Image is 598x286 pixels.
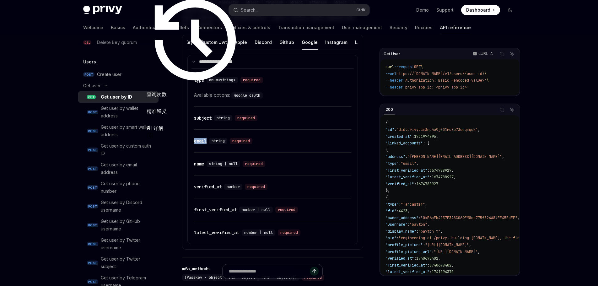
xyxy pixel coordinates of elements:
[87,279,98,284] span: POST
[355,35,374,50] button: LinkedIn
[440,229,443,234] span: ,
[390,20,407,35] a: Security
[87,261,98,265] span: POST
[385,256,414,261] span: "verified_at"
[83,82,101,89] div: Get user
[427,168,429,173] span: :
[505,5,515,15] button: Toggle dark mode
[83,58,96,66] h5: Users
[396,208,399,213] span: :
[466,7,490,13] span: Dashboard
[432,175,454,180] span: 1674788927
[427,263,429,268] span: :
[461,5,500,15] a: Dashboard
[385,78,403,83] span: --header
[385,269,429,274] span: "latest_verified_at"
[416,161,418,166] span: ,
[403,78,487,83] span: 'Authorization: Basic <encoded-value>'
[385,222,407,227] span: "username"
[414,134,436,139] span: 1731974895
[229,4,369,16] button: Search...CtrlK
[242,207,270,212] span: number | null
[436,7,454,13] a: Support
[275,207,298,213] div: required
[403,85,469,90] span: 'privy-app-id: <privy-app-id>'
[101,123,155,138] div: Get user by smart wallet address
[429,263,451,268] span: 1740678402
[78,103,159,121] a: POSTGet user by wallet address
[302,35,318,50] button: Google
[342,20,382,35] a: User management
[241,6,258,14] div: Search...
[101,218,155,233] div: Get user by GitHub username
[78,91,159,103] a: GETGet user by ID
[396,127,478,132] span: "did:privy:cm3np4u9j001rc8b73seqmqqk"
[385,141,423,146] span: "linked_accounts"
[517,215,520,220] span: ,
[414,181,416,186] span: :
[399,161,401,166] span: :
[356,8,366,13] span: Ctrl K
[412,134,414,139] span: :
[87,148,98,152] span: POST
[227,184,240,189] span: number
[229,264,310,278] input: Ask a question...
[436,134,438,139] span: ,
[416,7,429,13] a: Demo
[194,161,204,167] div: name
[429,175,432,180] span: :
[385,215,418,220] span: "owner_address"
[385,120,388,125] span: {
[454,175,456,180] span: ,
[385,249,432,254] span: "profile_picture_url"
[478,127,480,132] span: ,
[194,229,239,236] div: latest_verified_at
[498,106,506,114] button: Copy the contents from the code block
[245,184,267,190] div: required
[478,51,488,56] p: cURL
[87,129,98,133] span: POST
[101,161,155,176] div: Get user by email address
[384,106,395,113] div: 200
[78,178,159,197] a: POSTGet user by phone number
[416,256,438,261] span: 1740678402
[385,64,394,69] span: curl
[401,161,416,166] span: "email"
[385,161,399,166] span: "type"
[78,216,159,235] a: POSTGet user by GitHub username
[385,202,399,207] span: "type"
[421,215,517,220] span: "0xE6bFb4137F3A8C069F98cc775f324A84FE45FdFF"
[415,20,433,35] a: Recipes
[87,110,98,115] span: POST
[432,269,454,274] span: 1741194370
[87,166,98,171] span: POST
[451,263,454,268] span: ,
[87,95,96,100] span: GET
[78,69,159,80] a: POSTCreate user
[279,35,294,50] button: Github
[385,148,388,153] span: {
[385,229,416,234] span: "display_name"
[385,188,390,193] span: },
[78,80,159,91] button: Get user
[384,51,400,57] span: Get User
[394,127,396,132] span: :
[385,134,412,139] span: "created_at"
[229,20,270,35] a: Policies & controls
[133,20,165,35] a: Authentication
[385,127,394,132] span: "id"
[255,35,272,50] button: Discord
[194,91,351,99] div: Available options:
[484,71,487,76] span: \
[478,249,480,254] span: ,
[83,6,122,14] img: dark logo
[244,230,273,235] span: number | null
[78,140,159,159] a: POSTGet user by custom auth ID
[209,161,238,166] span: string | null
[508,106,516,114] button: Ask AI
[325,35,347,50] button: Instagram
[432,249,434,254] span: :
[310,267,319,276] button: Send message
[416,181,438,186] span: 1674788927
[469,242,471,247] span: ,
